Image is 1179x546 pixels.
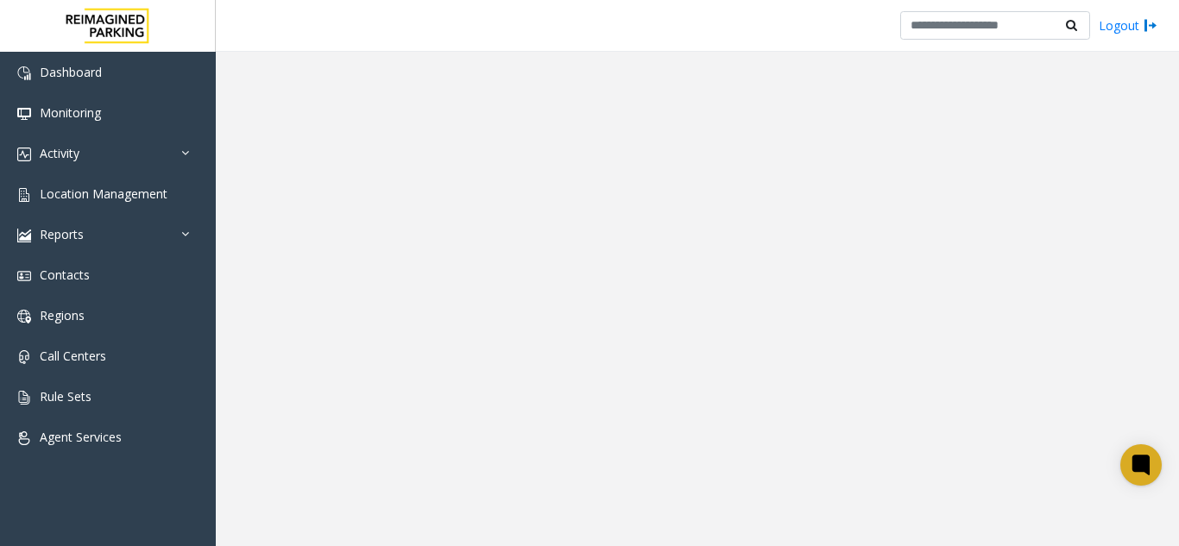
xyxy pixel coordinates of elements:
[17,107,31,121] img: 'icon'
[17,350,31,364] img: 'icon'
[40,145,79,161] span: Activity
[17,310,31,323] img: 'icon'
[17,391,31,405] img: 'icon'
[1099,16,1157,35] a: Logout
[40,64,102,80] span: Dashboard
[40,185,167,202] span: Location Management
[17,431,31,445] img: 'icon'
[17,229,31,242] img: 'icon'
[17,66,31,80] img: 'icon'
[17,147,31,161] img: 'icon'
[40,307,85,323] span: Regions
[40,348,106,364] span: Call Centers
[40,267,90,283] span: Contacts
[40,226,84,242] span: Reports
[40,104,101,121] span: Monitoring
[1144,16,1157,35] img: logout
[17,269,31,283] img: 'icon'
[17,188,31,202] img: 'icon'
[40,388,91,405] span: Rule Sets
[40,429,122,445] span: Agent Services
